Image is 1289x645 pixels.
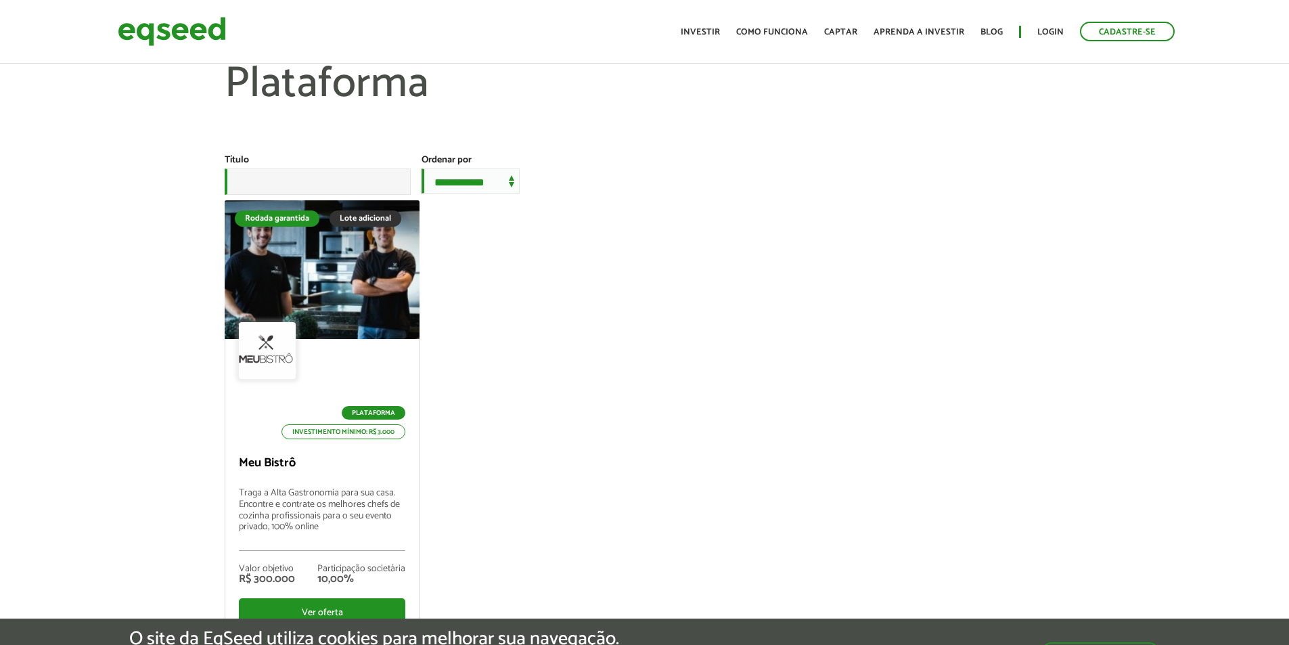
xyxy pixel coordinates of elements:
[225,61,1064,149] h1: Plataforma
[281,424,405,439] p: Investimento mínimo: R$ 3.000
[824,28,857,37] a: Captar
[239,574,295,585] div: R$ 300.000
[681,28,720,37] a: Investir
[317,574,405,585] div: 10,00%
[235,210,319,227] div: Rodada garantida
[874,28,964,37] a: Aprenda a investir
[317,564,405,574] div: Participação societária
[736,28,808,37] a: Como funciona
[225,200,419,638] a: Rodada garantida Lote adicional Plataforma Investimento mínimo: R$ 3.000 Meu Bistrô Traga a Alta ...
[1037,28,1064,37] a: Login
[225,156,249,165] label: Título
[239,456,405,471] p: Meu Bistrô
[239,488,405,551] p: Traga a Alta Gastronomia para sua casa. Encontre e contrate os melhores chefs de cozinha profissi...
[330,210,401,227] div: Lote adicional
[422,156,472,165] label: Ordenar por
[1080,22,1175,41] a: Cadastre-se
[239,564,295,574] div: Valor objetivo
[239,598,405,627] div: Ver oferta
[342,406,405,420] p: Plataforma
[118,14,226,49] img: EqSeed
[980,28,1003,37] a: Blog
